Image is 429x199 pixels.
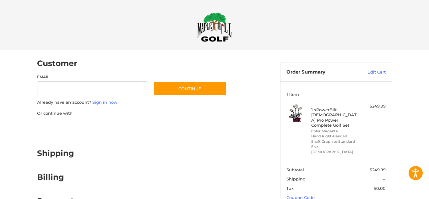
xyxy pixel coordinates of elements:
[154,81,226,96] button: Continue
[311,139,359,144] li: Shaft Graphite Standard
[286,176,306,181] span: Shipping
[286,92,386,97] h3: 1 Item
[361,103,386,109] div: $249.99
[197,12,232,42] img: Maple Hill Golf
[37,148,74,158] h2: Shipping
[88,123,135,134] iframe: PayPal-paylater
[37,110,226,117] p: Or continue with
[370,167,386,172] span: $249.99
[377,182,429,199] iframe: Google Customer Reviews
[37,74,148,80] label: Email
[35,123,82,134] iframe: PayPal-paypal
[383,176,386,181] span: --
[374,186,386,191] span: $0.00
[286,167,304,172] span: Subtotal
[311,129,359,134] li: Color Magenta
[37,99,226,106] p: Already have an account?
[286,69,354,75] h3: Order Summary
[354,69,386,75] a: Edit Cart
[37,172,74,182] h2: Billing
[92,100,117,105] a: Sign in now
[141,123,188,134] iframe: PayPal-venmo
[286,186,294,191] span: Tax
[311,134,359,139] li: Hand Right-Handed
[311,107,359,128] h4: 1 x PowerBilt [DEMOGRAPHIC_DATA] Pro Power Complete Golf Set
[311,144,359,154] li: Flex [DEMOGRAPHIC_DATA]
[37,58,77,68] h2: Customer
